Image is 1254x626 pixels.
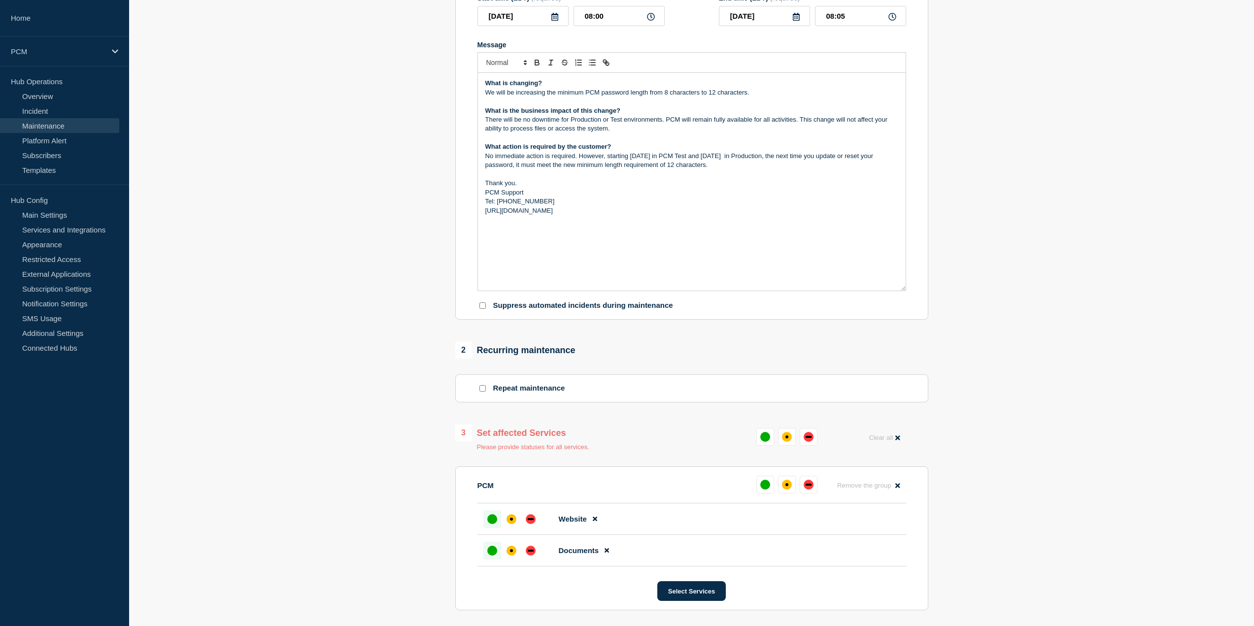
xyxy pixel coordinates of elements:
[477,443,589,451] p: Please provide statuses for all services.
[485,197,898,206] p: Tel: [PHONE_NUMBER]
[574,6,665,26] input: HH:MM
[455,425,472,441] span: 3
[585,57,599,68] button: Toggle bulleted list
[760,432,770,442] div: up
[479,385,486,392] input: Repeat maintenance
[455,342,472,359] span: 2
[657,581,726,601] button: Select Services
[863,428,906,447] button: Clear all
[485,107,621,114] strong: What is the business impact of this change?
[485,179,898,188] p: Thank you.
[478,73,906,291] div: Message
[800,428,817,446] button: down
[455,342,576,359] div: Recurring maintenance
[487,514,497,524] div: up
[455,425,589,441] div: Set affected Services
[477,481,494,490] p: PCM
[485,143,611,150] strong: What action is required by the customer?
[485,88,898,97] p: We will be increasing the minimum PCM password length from 8 characters to 12 characters.
[804,432,813,442] div: down
[485,206,898,215] p: [URL][DOMAIN_NAME]
[756,476,774,494] button: up
[782,432,792,442] div: affected
[11,47,105,56] p: PCM
[477,6,569,26] input: YYYY-MM-DD
[572,57,585,68] button: Toggle ordered list
[493,384,565,393] p: Repeat maintenance
[815,6,906,26] input: HH:MM
[559,515,587,523] span: Website
[719,6,810,26] input: YYYY-MM-DD
[485,152,898,170] p: No immediate action is required. However, starting [DATE] in PCM Test and [DATE] in Production, t...
[479,302,486,309] input: Suppress automated incidents during maintenance
[778,476,796,494] button: affected
[756,428,774,446] button: up
[487,546,497,556] div: up
[485,79,542,87] strong: What is changing?
[493,301,673,310] p: Suppress automated incidents during maintenance
[800,476,817,494] button: down
[544,57,558,68] button: Toggle italic text
[485,115,898,133] p: There will be no downtime for Production or Test environments. PCM will remain fully available fo...
[760,480,770,490] div: up
[558,57,572,68] button: Toggle strikethrough text
[507,546,516,556] div: affected
[804,480,813,490] div: down
[507,514,516,524] div: affected
[526,546,536,556] div: down
[526,514,536,524] div: down
[477,41,906,49] div: Message
[778,428,796,446] button: affected
[782,480,792,490] div: affected
[482,57,530,68] span: Font size
[831,476,906,495] button: Remove the group
[599,57,613,68] button: Toggle link
[837,482,891,489] span: Remove the group
[559,546,599,555] span: Documents
[530,57,544,68] button: Toggle bold text
[485,188,898,197] p: PCM Support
